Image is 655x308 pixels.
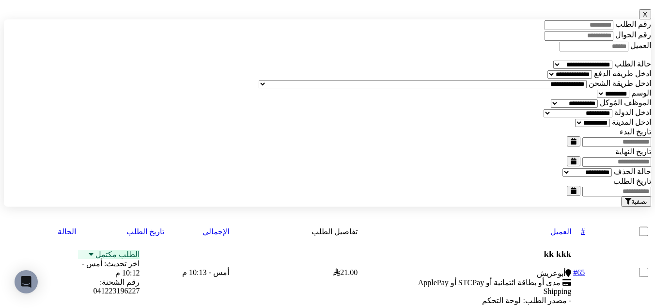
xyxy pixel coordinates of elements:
td: - مصدر الطلب: لوحة التحكم [359,240,572,306]
span: الطلب مكتمل [95,250,140,259]
a: الإجمالي [203,227,229,236]
td: تفاصيل الطلب [231,225,359,238]
a: # [581,227,585,235]
label: ادخل الدولة [614,108,651,116]
span: # [573,268,577,276]
label: العميل [630,41,651,49]
label: ادخل طريقة الشحن [589,79,651,87]
label: رقم الجوال [615,31,651,39]
span: رقم الشحنة: 041223196227 [93,278,140,295]
a: تاريخ الطلب [126,227,164,236]
label: الموظف المُوكل [600,98,651,107]
button: تصفية [621,196,651,207]
div: اخر تحديث: أمس - 10:12 م [78,259,140,277]
span: Shipping [543,287,571,295]
label: ادخل المدينة [612,118,651,126]
button: X [639,9,651,19]
a: #65 [573,268,585,276]
span: مدى أو بطاقة ائتمانية أو STCPay أو ApplePay [418,278,561,287]
label: تاريخ النهاية [615,147,651,156]
div: Open Intercom Messenger [15,270,38,293]
label: تاريخ البدء [620,128,651,136]
span: 21.00 [333,268,358,276]
span: أبوعريش [537,269,565,277]
a: العميل [550,227,571,236]
label: ادخل طريقه الدفع [594,69,651,78]
label: حالة الحذف [614,167,651,176]
a: الحالة [58,227,76,236]
label: تاريخ الطلب [613,177,651,185]
span: أمس - 10:13 م [182,268,229,276]
span: X [643,11,647,18]
label: رقم الطلب [615,20,651,28]
label: حالة الطلب [614,60,651,68]
h3: kk kkk [359,249,571,259]
label: الوسم [631,89,651,97]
